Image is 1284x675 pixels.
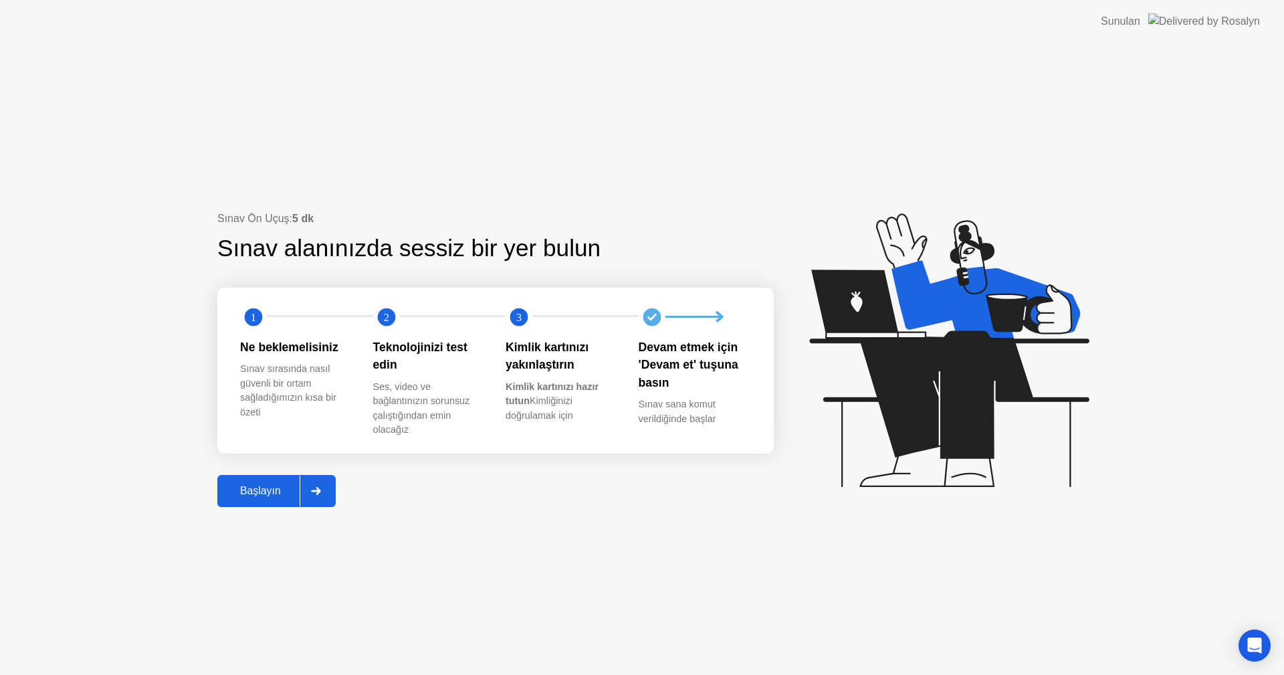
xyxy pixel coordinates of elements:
div: Sunulan [1101,13,1140,29]
div: Teknolojinizi test edin [373,339,485,374]
div: Sınav alanınızda sessiz bir yer bulun [217,231,689,266]
text: 1 [251,310,256,323]
div: Open Intercom Messenger [1239,630,1271,662]
div: Ne beklemelisiniz [240,339,352,356]
text: 3 [516,310,522,323]
div: Ses, video ve bağlantınızın sorunsuz çalıştığından emin olacağız [373,380,485,438]
text: 2 [383,310,389,323]
div: Kimliğinizi doğrulamak için [506,380,617,423]
div: Kimlik kartınızı yakınlaştırın [506,339,617,374]
button: Başlayın [217,475,336,507]
div: Başlayın [221,485,300,497]
div: Sınav sana komut verildiğinde başlar [639,397,750,426]
b: Kimlik kartınızı hazır tutun [506,381,599,407]
b: 5 dk [292,213,314,224]
img: Delivered by Rosalyn [1148,13,1260,29]
div: Sınav Ön Uçuş: [217,211,774,227]
div: Sınav sırasında nasıl güvenli bir ortam sağladığımızın kısa bir özeti [240,362,352,419]
div: Devam etmek için 'Devam et' tuşuna basın [639,339,750,391]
